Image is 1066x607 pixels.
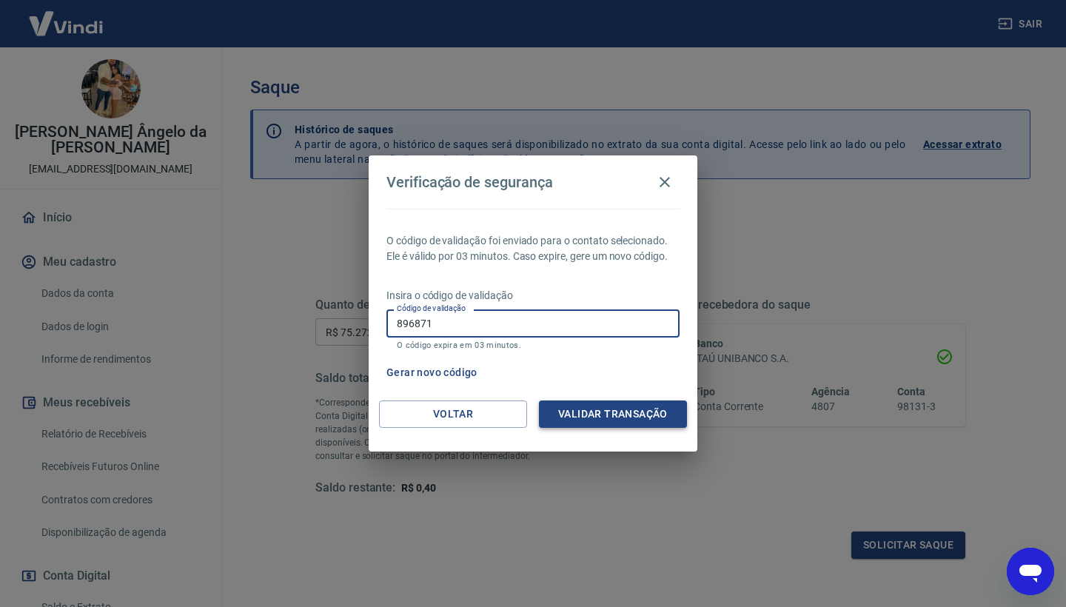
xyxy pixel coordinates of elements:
p: O código de validação foi enviado para o contato selecionado. Ele é válido por 03 minutos. Caso e... [386,233,680,264]
p: Insira o código de validação [386,288,680,303]
p: O código expira em 03 minutos. [397,341,669,350]
button: Voltar [379,400,527,428]
iframe: Botão para abrir a janela de mensagens [1007,548,1054,595]
label: Código de validação [397,303,466,314]
h4: Verificação de segurança [386,173,553,191]
button: Validar transação [539,400,687,428]
button: Gerar novo código [381,359,483,386]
